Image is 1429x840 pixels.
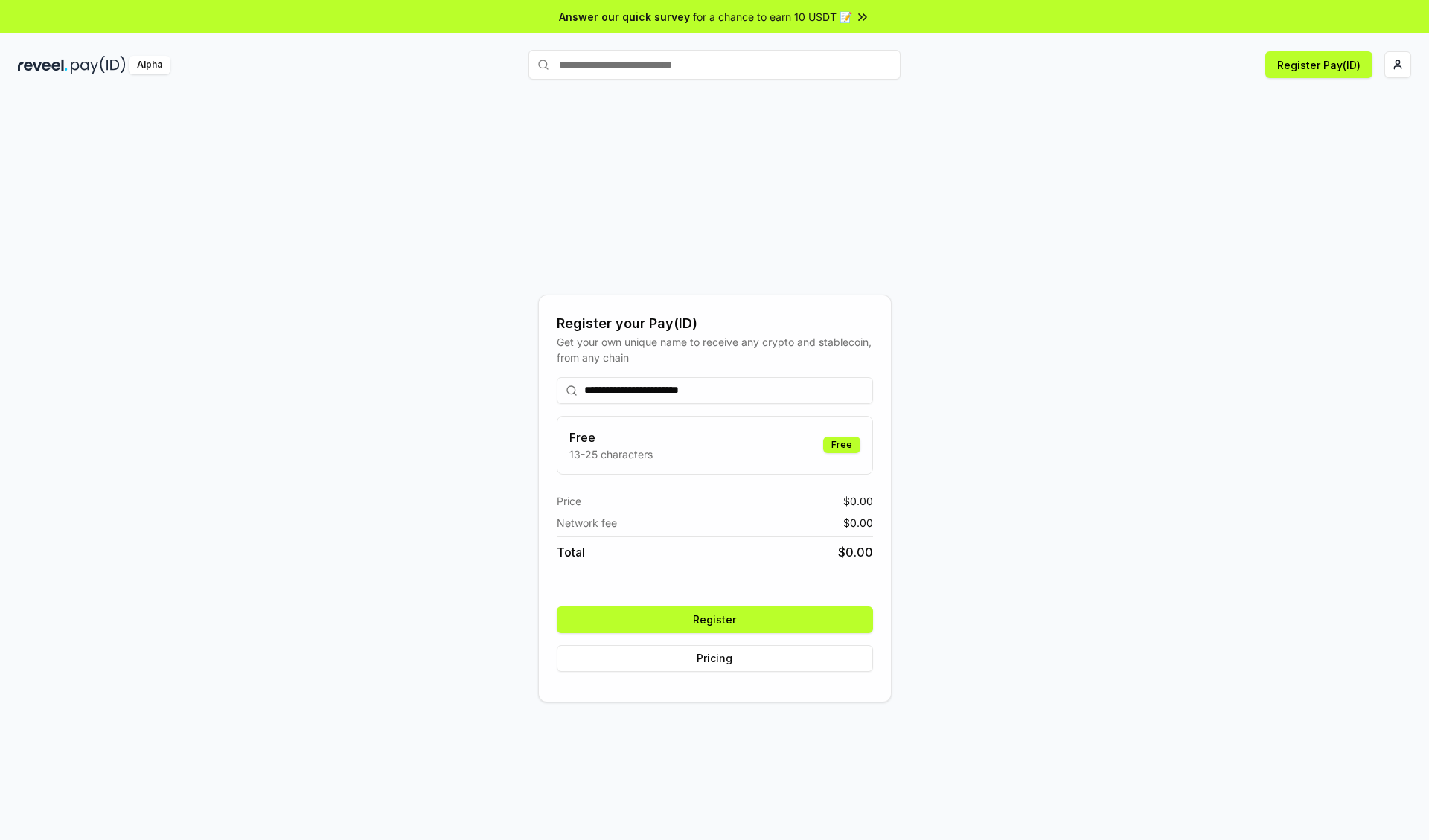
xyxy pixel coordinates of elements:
[557,313,873,334] div: Register your Pay(ID)
[557,515,617,530] span: Network fee
[559,9,690,25] span: Answer our quick survey
[557,645,873,672] button: Pricing
[1265,51,1372,78] button: Register Pay(ID)
[569,446,653,462] p: 13-25 characters
[823,437,860,453] div: Free
[18,56,68,74] img: reveel_dark
[557,334,873,365] div: Get your own unique name to receive any crypto and stablecoin, from any chain
[843,493,873,509] span: $ 0.00
[557,543,585,561] span: Total
[569,429,653,446] h3: Free
[557,606,873,633] button: Register
[71,56,126,74] img: pay_id
[129,56,170,74] div: Alpha
[843,515,873,530] span: $ 0.00
[693,9,852,25] span: for a chance to earn 10 USDT 📝
[838,543,873,561] span: $ 0.00
[557,493,581,509] span: Price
